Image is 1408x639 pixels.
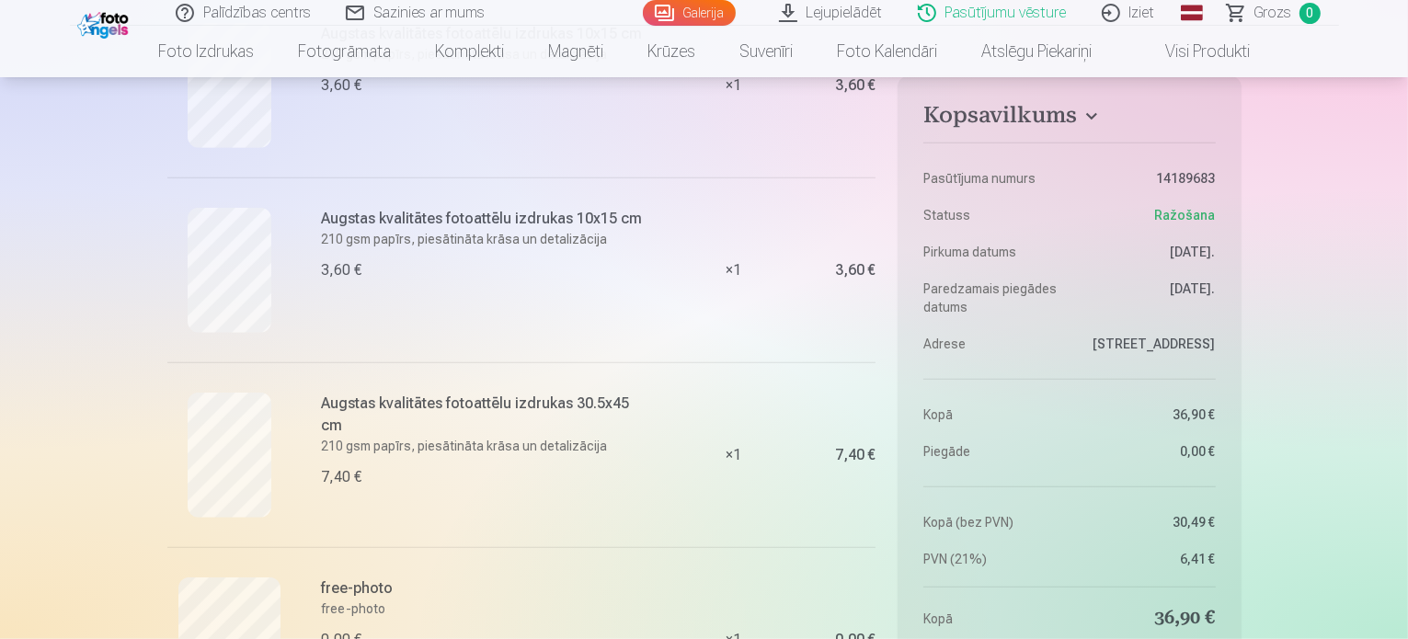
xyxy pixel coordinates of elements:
[959,26,1114,77] a: Atslēgu piekariņi
[923,335,1060,353] dt: Adrese
[625,26,717,77] a: Krūzes
[322,577,654,599] h6: free-photo
[923,606,1060,632] dt: Kopā
[1079,335,1216,353] dd: [STREET_ADDRESS]
[276,26,413,77] a: Fotogrāmata
[923,550,1060,568] dt: PVN (21%)
[923,169,1060,188] dt: Pasūtījuma numurs
[1079,280,1216,316] dd: [DATE].
[1299,3,1321,24] span: 0
[835,450,876,461] div: 7,40 €
[322,230,654,248] p: 210 gsm papīrs, piesātināta krāsa un detalizācija
[322,259,362,281] div: 3,60 €
[717,26,815,77] a: Suvenīri
[1155,206,1216,224] span: Ražošana
[1079,513,1216,531] dd: 30,49 €
[322,208,654,230] h6: Augstas kvalitātes fotoattēlu izdrukas 10x15 cm
[1079,405,1216,424] dd: 36,90 €
[322,74,362,97] div: 3,60 €
[835,80,876,91] div: 3,60 €
[923,513,1060,531] dt: Kopā (bez PVN)
[1254,2,1292,24] span: Grozs
[923,442,1060,461] dt: Piegāde
[322,393,654,437] h6: Augstas kvalitātes fotoattēlu izdrukas 30.5x45 cm
[322,437,654,455] p: 210 gsm papīrs, piesātināta krāsa un detalizācija
[136,26,276,77] a: Foto izdrukas
[77,7,133,39] img: /fa1
[526,26,625,77] a: Magnēti
[1079,243,1216,261] dd: [DATE].
[923,243,1060,261] dt: Pirkuma datums
[1079,550,1216,568] dd: 6,41 €
[322,599,654,618] p: free-photo
[1079,169,1216,188] dd: 14189683
[1079,606,1216,632] dd: 36,90 €
[835,265,876,276] div: 3,60 €
[664,362,802,547] div: × 1
[923,405,1060,424] dt: Kopā
[664,177,802,362] div: × 1
[923,206,1060,224] dt: Statuss
[923,102,1215,135] button: Kopsavilkums
[1114,26,1272,77] a: Visi produkti
[413,26,526,77] a: Komplekti
[1079,442,1216,461] dd: 0,00 €
[322,466,362,488] div: 7,40 €
[923,280,1060,316] dt: Paredzamais piegādes datums
[815,26,959,77] a: Foto kalendāri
